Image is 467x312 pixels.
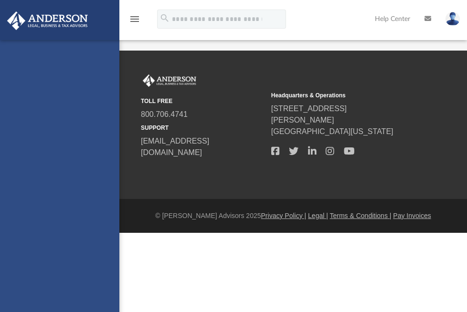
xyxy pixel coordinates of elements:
[308,212,328,219] a: Legal |
[271,91,395,100] small: Headquarters & Operations
[393,212,431,219] a: Pay Invoices
[330,212,392,219] a: Terms & Conditions |
[159,13,170,23] i: search
[129,13,140,25] i: menu
[446,12,460,26] img: User Pic
[119,211,467,221] div: © [PERSON_NAME] Advisors 2025
[271,104,347,124] a: [STREET_ADDRESS][PERSON_NAME]
[141,74,198,87] img: Anderson Advisors Platinum Portal
[141,110,188,118] a: 800.706.4741
[141,124,265,132] small: SUPPORT
[129,18,140,25] a: menu
[141,97,265,105] small: TOLL FREE
[271,127,393,135] a: [GEOGRAPHIC_DATA][US_STATE]
[4,11,91,30] img: Anderson Advisors Platinum Portal
[261,212,307,219] a: Privacy Policy |
[141,137,209,156] a: [EMAIL_ADDRESS][DOMAIN_NAME]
